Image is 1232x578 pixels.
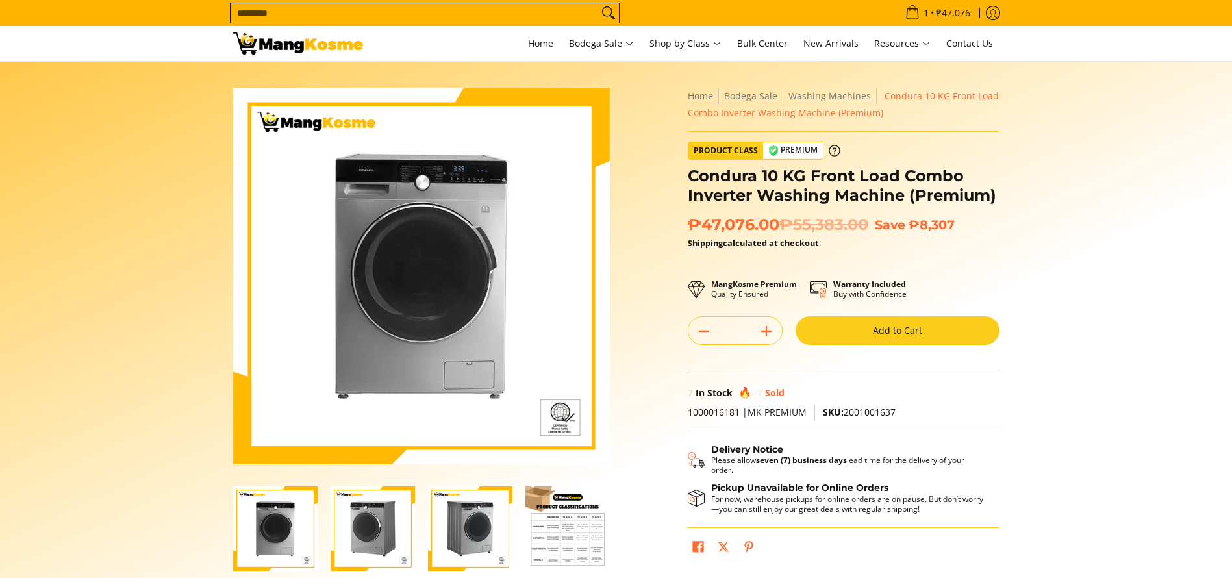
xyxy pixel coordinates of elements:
[376,26,999,61] nav: Main Menu
[688,142,840,160] a: Product Class Premium
[797,26,865,61] a: New Arrivals
[823,406,844,418] span: SKU:
[331,486,415,571] img: Condura 10 KG Front Load Combo Inverter Washing Machine (Premium)-2
[833,279,907,299] p: Buy with Confidence
[688,90,713,102] a: Home
[233,32,363,55] img: Condura 10KG Inverter Washing Machine (Premium) l Mang Kosme
[233,88,610,464] img: Condura 10 KG Front Load Combo Inverter Washing Machine (Premium)
[803,37,859,49] span: New Arrivals
[688,166,999,205] h1: Condura 10 KG Front Load Combo Inverter Washing Machine (Premium)
[724,90,777,102] a: Bodega Sale
[428,486,512,571] img: Condura 10 KG Front Load Combo Inverter Washing Machine (Premium)-3
[522,26,560,61] a: Home
[875,217,905,232] span: Save
[711,455,987,475] p: Please allow lead time for the delivery of your order.
[763,142,823,158] span: Premium
[796,316,999,345] button: Add to Cart
[688,321,720,342] button: Subtract
[737,37,788,49] span: Bulk Center
[765,386,785,399] span: Sold
[711,482,888,494] strong: Pickup Unavailable for Online Orders
[757,386,762,399] span: 7
[562,26,640,61] a: Bodega Sale
[901,6,974,20] span: •
[688,215,868,234] span: ₱47,076.00
[756,455,847,466] strong: seven (7) business days
[688,237,723,249] a: Shipping
[688,444,987,475] button: Shipping & Delivery
[525,486,610,571] img: Condura 10 KG Front Load Combo Inverter Washing Machine (Premium)-4
[714,538,733,560] a: Post on X
[922,8,931,18] span: 1
[689,538,707,560] a: Share on Facebook
[779,215,868,234] del: ₱55,383.00
[688,386,693,399] span: 7
[688,88,999,121] nav: Breadcrumbs
[711,444,783,455] strong: Delivery Notice
[874,36,931,52] span: Resources
[649,36,722,52] span: Shop by Class
[740,538,758,560] a: Pin on Pinterest
[688,406,807,418] span: 1000016181 |MK PREMIUM
[909,217,955,232] span: ₱8,307
[751,321,782,342] button: Add
[688,237,819,249] strong: calculated at checkout
[233,486,318,571] img: Condura 10 KG Front Load Combo Inverter Washing Machine (Premium)-1
[731,26,794,61] a: Bulk Center
[711,279,797,290] strong: MangKosme Premium
[868,26,937,61] a: Resources
[696,386,733,399] span: In Stock
[711,494,987,514] p: For now, warehouse pickups for online orders are on pause. But don’t worry—you can still enjoy ou...
[528,37,553,49] span: Home
[711,279,797,299] p: Quality Ensured
[569,36,634,52] span: Bodega Sale
[788,90,871,102] a: Washing Machines
[946,37,993,49] span: Contact Us
[598,3,619,23] button: Search
[833,279,906,290] strong: Warranty Included
[768,145,779,156] img: premium-badge-icon.webp
[823,406,896,418] span: 2001001637
[643,26,728,61] a: Shop by Class
[688,90,999,119] span: Condura 10 KG Front Load Combo Inverter Washing Machine (Premium)
[934,8,972,18] span: ₱47,076
[688,142,763,159] span: Product Class
[940,26,999,61] a: Contact Us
